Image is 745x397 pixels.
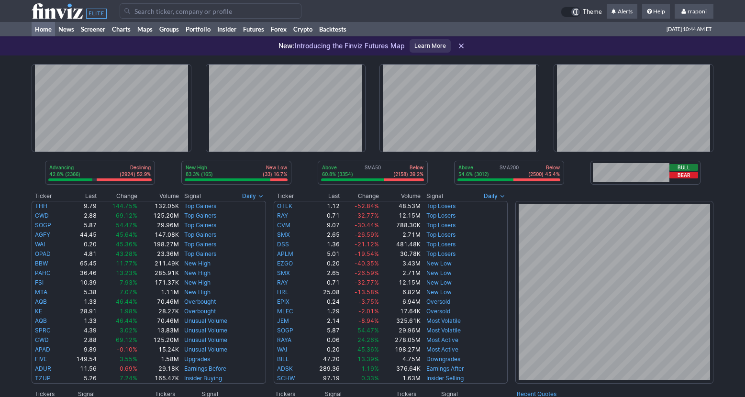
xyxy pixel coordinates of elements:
a: Screener [78,22,109,36]
td: 11.56 [64,364,97,374]
a: Top Gainers [184,231,216,238]
td: 125.20M [138,211,179,221]
span: 69.12% [116,336,137,343]
a: rraponi [675,4,713,19]
a: Earnings Before [184,365,226,372]
span: rraponi [688,8,707,15]
p: 60.8% (3354) [322,171,353,177]
span: -0.69% [117,365,137,372]
a: Top Gainers [184,241,216,248]
a: Maps [134,22,156,36]
span: Daily [484,191,498,201]
span: 144.75% [112,202,137,210]
p: Advancing [49,164,80,171]
p: 42.8% (2366) [49,171,80,177]
td: 0.06 [307,335,340,345]
td: 5.87 [64,221,97,230]
a: BBW [35,260,48,267]
td: 25.08 [307,287,340,297]
a: Most Active [426,346,458,353]
a: SPRC [35,327,51,334]
a: Most Volatile [426,317,461,324]
a: New High [184,260,211,267]
a: MTA [35,288,47,296]
td: 198.27M [138,240,179,249]
span: -2.01% [358,308,379,315]
a: Top Losers [426,231,456,238]
span: 7.07% [120,288,137,296]
a: EPIX [277,298,289,305]
td: 1.58M [138,354,179,364]
td: 9.79 [64,201,97,211]
a: CWD [35,336,49,343]
a: OPAD [35,250,51,257]
span: -30.44% [355,221,379,229]
p: (33) 16.7% [263,171,287,177]
td: 132.05K [138,201,179,211]
button: Bull [669,164,698,171]
span: Signal [426,192,443,200]
td: 5.38 [64,287,97,297]
a: HRL [277,288,289,296]
p: Below [393,164,423,171]
td: 2.88 [64,211,97,221]
td: 70.46M [138,316,179,326]
a: WAI [277,346,287,353]
span: -26.59% [355,269,379,276]
span: -0.10% [117,346,137,353]
a: Charts [109,22,134,36]
a: Insider Selling [426,375,464,382]
td: 147.08K [138,230,179,240]
a: Earnings After [426,365,464,372]
td: 5.26 [64,374,97,384]
button: Bear [669,172,698,178]
td: 198.27M [379,345,421,354]
td: 4.81 [64,249,97,259]
td: 171.37K [138,278,179,287]
td: 13.83M [138,326,179,335]
span: -13.58% [355,288,379,296]
a: APLM [277,250,293,257]
span: 46.44% [116,298,137,305]
td: 2.71M [379,230,421,240]
a: RAY [277,212,288,219]
a: Alerts [607,4,637,19]
span: 1.19% [361,365,379,372]
td: 23.36M [138,249,179,259]
span: -52.84% [355,202,379,210]
td: 5.01 [307,249,340,259]
a: Top Gainers [184,212,216,219]
td: 5.87 [307,326,340,335]
td: 6.94M [379,297,421,307]
td: 6.82M [379,287,421,297]
a: Top Losers [426,250,456,257]
span: 13.39% [357,355,379,363]
a: PAHC [35,269,51,276]
a: FSI [35,279,44,286]
td: 3.43M [379,259,421,268]
td: 9.07 [307,221,340,230]
p: Below [528,164,560,171]
p: Declining [120,164,151,171]
span: Theme [583,7,602,17]
td: 149.54 [64,354,97,364]
a: THH [35,202,47,210]
a: Backtests [316,22,350,36]
a: Unusual Volume [184,346,227,353]
a: Downgrades [426,355,460,363]
a: New Low [426,279,452,286]
a: Top Losers [426,241,456,248]
td: 2.65 [307,230,340,240]
td: 211.49K [138,259,179,268]
a: ADUR [35,365,51,372]
th: Ticker [32,191,64,201]
span: 69.12% [116,212,137,219]
th: Change [97,191,138,201]
span: 3.02% [120,327,137,334]
span: 3.55% [120,355,137,363]
div: SMA200 [457,164,561,178]
a: Learn More [410,39,451,53]
a: Unusual Volume [184,327,227,334]
th: Last [307,191,340,201]
span: Signal [184,192,201,200]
